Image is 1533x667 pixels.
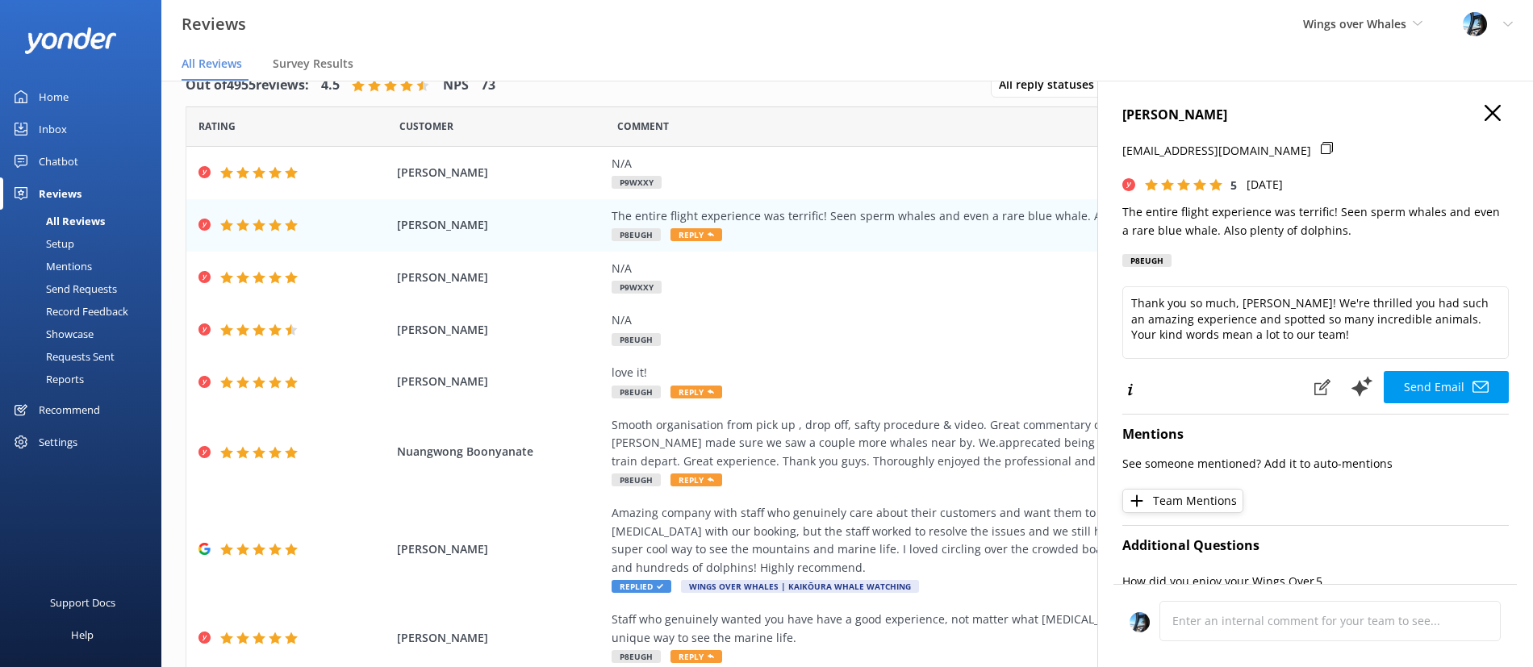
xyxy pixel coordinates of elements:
a: Mentions [10,255,161,277]
span: Reply [670,386,722,398]
span: Survey Results [273,56,353,72]
button: Team Mentions [1122,489,1243,513]
span: Reply [670,650,722,663]
div: N/A [612,260,1346,277]
span: [PERSON_NAME] [397,373,604,390]
p: 5 [1316,573,1510,590]
h4: Mentions [1122,424,1509,445]
a: Record Feedback [10,300,161,323]
h4: Out of 4955 reviews: [186,75,309,96]
div: Home [39,81,69,113]
img: 145-1635463833.jpg [1463,12,1487,36]
span: [PERSON_NAME] [397,540,604,558]
div: P8EUGH [1122,254,1172,267]
h4: 73 [481,75,495,96]
p: The entire flight experience was terrific! Seen sperm whales and even a rare blue whale. Also ple... [1122,203,1509,240]
img: yonder-white-logo.png [24,27,117,54]
a: Reports [10,368,161,390]
div: love it! [612,364,1346,381]
div: Setup [10,232,74,255]
div: Reviews [39,177,81,210]
span: [PERSON_NAME] [397,321,604,339]
a: Requests Sent [10,345,161,368]
p: How did you enjoy your Wings Over Whales experience? [1122,573,1316,609]
p: [EMAIL_ADDRESS][DOMAIN_NAME] [1122,142,1311,160]
span: [PERSON_NAME] [397,629,604,647]
span: Question [617,119,669,134]
div: Smooth organisation from pick up , drop off, safty procedure & video. Great commentary on board. ... [612,416,1346,470]
span: Wings Over Whales | Kaikōura Whale Watching [681,580,919,593]
div: Staff who genuinely wanted you have have a good experience, not matter what [MEDICAL_DATA] occurr... [612,611,1346,647]
div: The entire flight experience was terrific! Seen sperm whales and even a rare blue whale. Also ple... [612,207,1346,225]
div: All Reviews [10,210,105,232]
div: N/A [612,311,1346,329]
span: P8EUGH [612,228,661,241]
a: Setup [10,232,161,255]
span: Reply [670,473,722,486]
span: P9WXXY [612,281,662,294]
div: Settings [39,426,77,458]
div: Inbox [39,113,67,145]
a: All Reviews [10,210,161,232]
div: Requests Sent [10,345,115,368]
div: Support Docs [50,586,115,619]
div: Chatbot [39,145,78,177]
span: 5 [1230,177,1237,193]
h4: Additional Questions [1122,536,1509,557]
button: Send Email [1384,371,1509,403]
p: [DATE] [1247,176,1283,194]
textarea: Thank you so much, [PERSON_NAME]! We're thrilled you had such an amazing experience and spotted s... [1122,286,1509,359]
div: Recommend [39,394,100,426]
span: Nuangwong Boonyanate [397,443,604,461]
button: Close [1485,105,1501,123]
span: Wings over Whales [1303,16,1406,31]
span: Date [399,119,453,134]
span: Replied [612,580,671,593]
h4: NPS [443,75,469,96]
span: P8EUGH [612,386,661,398]
span: Date [198,119,236,134]
span: P8EUGH [612,333,661,346]
span: [PERSON_NAME] [397,269,604,286]
p: See someone mentioned? Add it to auto-mentions [1122,455,1509,473]
span: All reply statuses [999,76,1104,94]
a: Showcase [10,323,161,345]
span: P8EUGH [612,473,661,486]
img: 145-1635463833.jpg [1130,612,1150,632]
span: Reply [670,228,722,241]
span: P8EUGH [612,650,661,663]
a: Send Requests [10,277,161,300]
div: Record Feedback [10,300,128,323]
div: Send Requests [10,277,117,300]
span: P9WXXY [612,176,662,189]
h4: 4.5 [321,75,340,96]
div: N/A [612,155,1346,173]
div: Showcase [10,323,94,345]
div: Mentions [10,255,92,277]
span: [PERSON_NAME] [397,216,604,234]
div: Help [71,619,94,651]
span: [PERSON_NAME] [397,164,604,181]
h3: Reviews [182,11,246,37]
div: Amazing company with staff who genuinely care about their customers and want them to have a great... [612,504,1346,577]
div: Reports [10,368,84,390]
h4: [PERSON_NAME] [1122,105,1509,126]
span: All Reviews [182,56,242,72]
